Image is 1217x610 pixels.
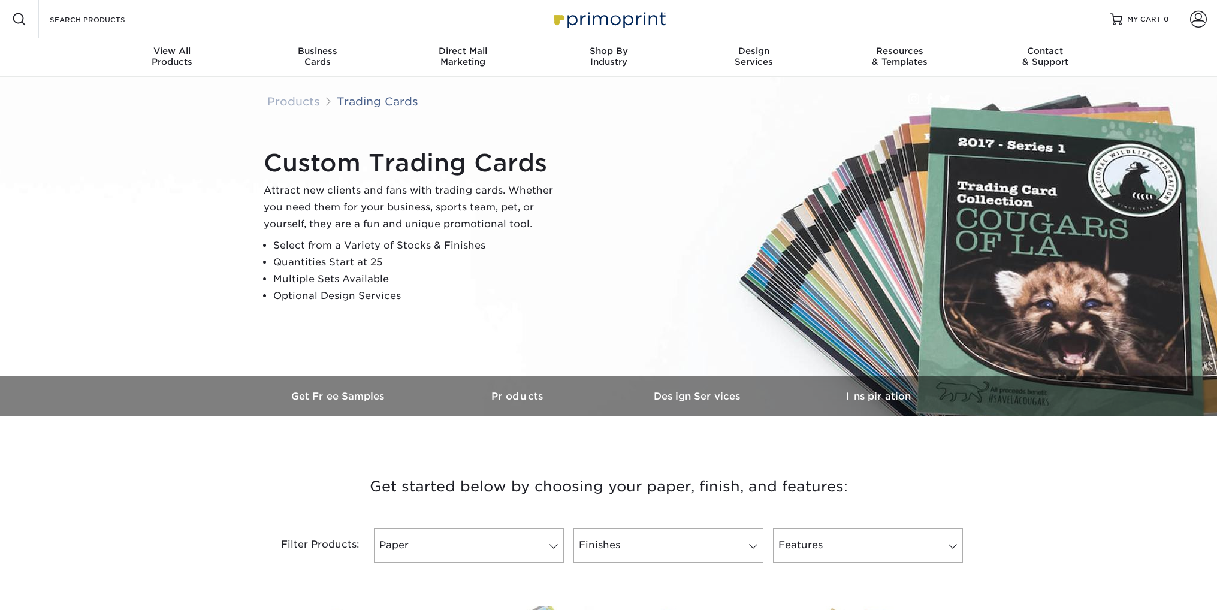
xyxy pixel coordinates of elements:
a: Products [429,376,609,416]
h1: Custom Trading Cards [264,149,563,177]
input: SEARCH PRODUCTS..... [49,12,165,26]
h3: Design Services [609,391,789,402]
span: Business [244,46,390,56]
h3: Get started below by choosing your paper, finish, and features: [258,460,959,514]
a: Resources& Templates [827,38,973,77]
div: Industry [536,46,681,67]
li: Quantities Start at 25 [273,254,563,271]
a: Trading Cards [337,95,418,108]
span: MY CART [1127,14,1161,25]
img: Primoprint [549,6,669,32]
h3: Products [429,391,609,402]
h3: Inspiration [789,391,968,402]
div: Services [681,46,827,67]
span: Resources [827,46,973,56]
p: Attract new clients and fans with trading cards. Whether you need them for your business, sports ... [264,182,563,232]
a: Finishes [573,528,763,563]
span: Contact [973,46,1118,56]
a: Products [267,95,320,108]
a: Design Services [609,376,789,416]
a: Contact& Support [973,38,1118,77]
li: Multiple Sets Available [273,271,563,288]
span: Direct Mail [390,46,536,56]
div: Products [99,46,245,67]
div: Cards [244,46,390,67]
li: Optional Design Services [273,288,563,304]
a: BusinessCards [244,38,390,77]
span: Design [681,46,827,56]
li: Select from a Variety of Stocks & Finishes [273,237,563,254]
div: & Templates [827,46,973,67]
a: View AllProducts [99,38,245,77]
div: Filter Products: [249,528,369,563]
span: View All [99,46,245,56]
div: & Support [973,46,1118,67]
a: DesignServices [681,38,827,77]
h3: Get Free Samples [249,391,429,402]
a: Direct MailMarketing [390,38,536,77]
a: Paper [374,528,564,563]
span: 0 [1164,15,1169,23]
a: Shop ByIndustry [536,38,681,77]
a: Get Free Samples [249,376,429,416]
a: Features [773,528,963,563]
div: Marketing [390,46,536,67]
a: Inspiration [789,376,968,416]
span: Shop By [536,46,681,56]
